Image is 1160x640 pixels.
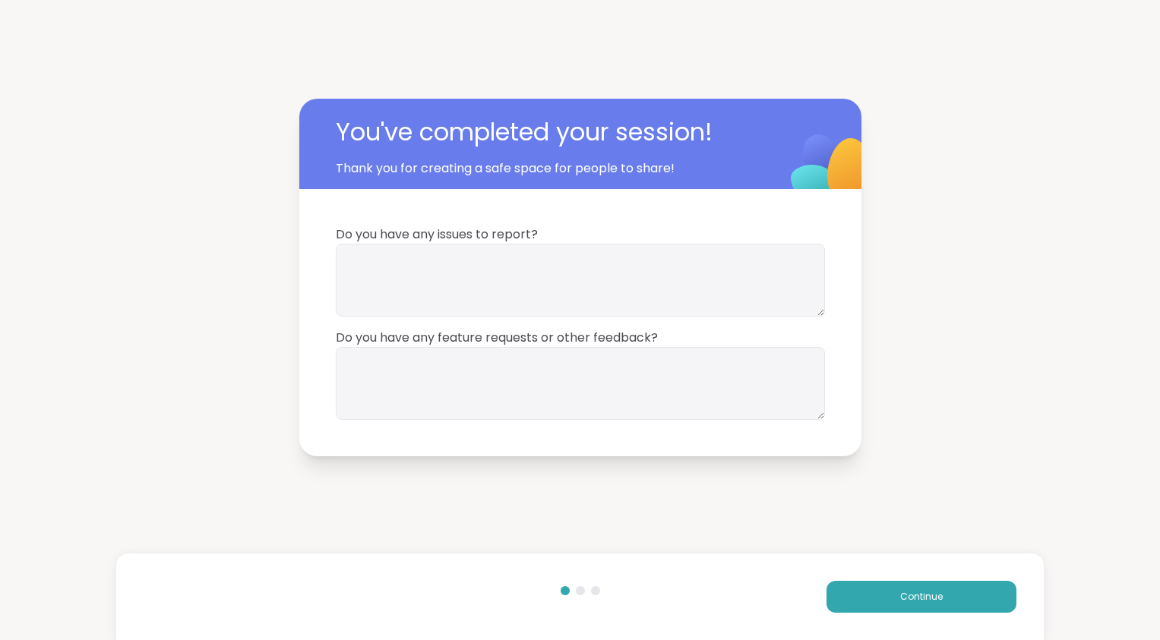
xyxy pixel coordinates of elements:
span: Do you have any feature requests or other feedback? [336,329,825,347]
span: You've completed your session! [336,114,776,150]
button: Continue [827,581,1016,613]
span: Thank you for creating a safe space for people to share! [336,159,754,178]
img: ShareWell Logomark [755,95,906,246]
span: Continue [900,590,943,604]
span: Do you have any issues to report? [336,225,825,244]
